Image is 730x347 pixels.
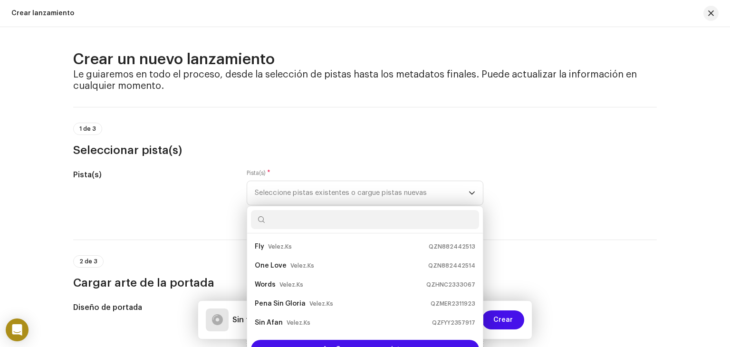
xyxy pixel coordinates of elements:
h5: Sin título [232,314,266,326]
span: Seleccione pistas existentes o cargue pistas nuevas [255,181,469,205]
li: Pena Sin Gloria [251,294,479,313]
small: QZFYY2357917 [432,318,475,328]
button: Crear [482,310,524,329]
small: QZMER2311923 [431,299,475,308]
small: Velez.Ks [290,261,314,270]
div: Open Intercom Messenger [6,318,29,341]
small: QZN882442513 [429,242,475,251]
small: QZN882442514 [428,261,475,270]
small: Velez.Ks [287,318,310,328]
small: QZHNC2333067 [426,280,475,289]
small: Velez.Ks [268,242,292,251]
li: One Love [251,256,479,275]
h4: Le guiaremos en todo el proceso, desde la selección de pistas hasta los metadatos finales. Puede ... [73,69,657,92]
span: Crear [493,310,513,329]
li: Words [251,275,479,294]
h3: Cargar arte de la portada [73,275,657,290]
strong: Fly [255,239,264,254]
strong: One Love [255,258,287,273]
li: Sin Afan [251,313,479,332]
h5: Pista(s) [73,169,231,181]
h5: Diseño de portada [73,302,231,313]
strong: Pena Sin Gloria [255,296,306,311]
small: Velez.Ks [279,280,303,289]
strong: Words [255,277,276,292]
label: Pista(s) [247,169,270,177]
strong: Sin Afan [255,315,283,330]
small: Velez.Ks [309,299,333,308]
li: Fly [251,237,479,256]
h3: Seleccionar pista(s) [73,143,657,158]
h2: Crear un nuevo lanzamiento [73,50,657,69]
div: dropdown trigger [469,181,475,205]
